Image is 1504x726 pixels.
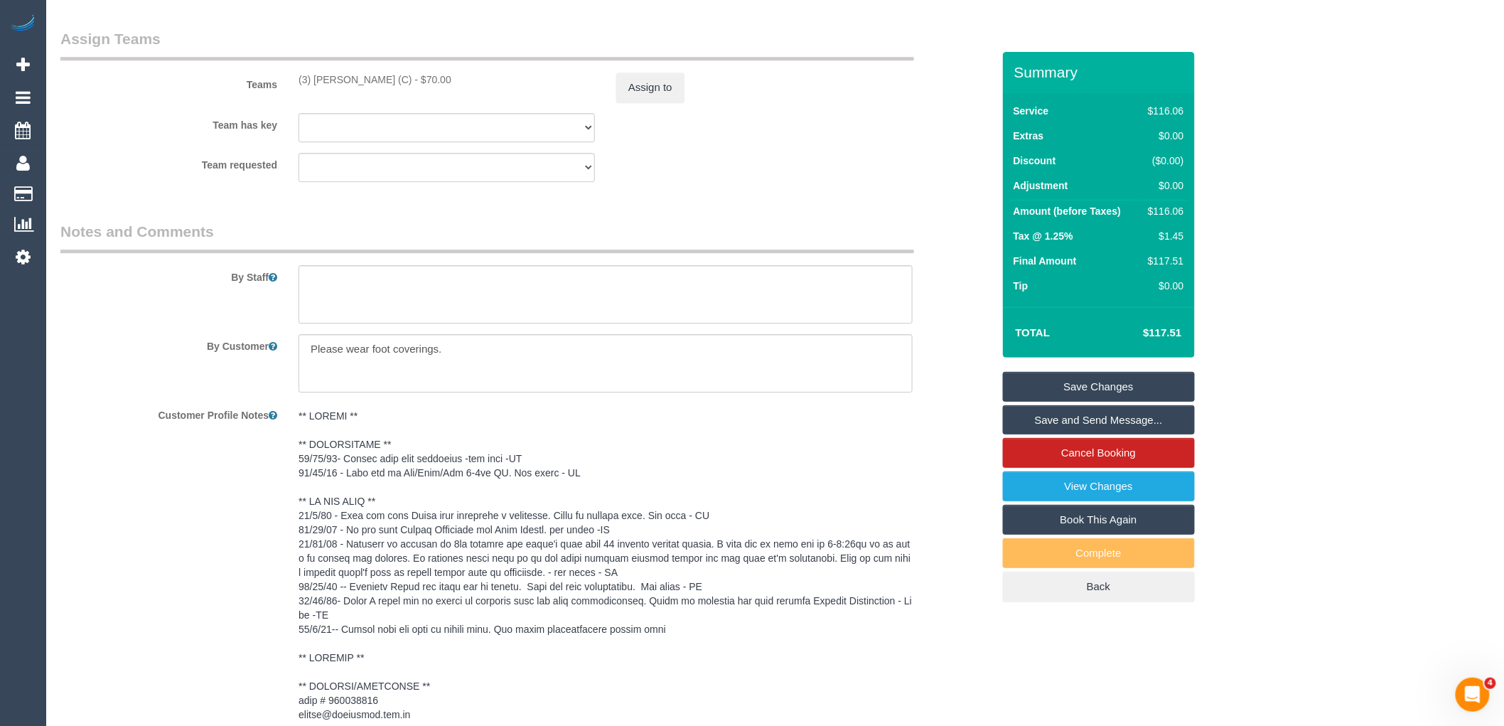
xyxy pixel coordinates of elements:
label: Customer Profile Notes [50,403,288,422]
div: 2 hours x $35.00/hour [299,73,595,87]
span: 4 [1485,678,1496,689]
div: $0.00 [1142,129,1183,143]
label: Amount (before Taxes) [1014,204,1121,218]
strong: Total [1016,326,1051,338]
label: Final Amount [1014,254,1077,268]
div: ($0.00) [1142,154,1183,168]
div: $0.00 [1142,178,1183,193]
label: Teams [50,73,288,92]
a: Save Changes [1003,372,1195,402]
div: $116.06 [1142,204,1183,218]
h4: $117.51 [1100,327,1181,339]
a: Book This Again [1003,505,1195,535]
label: Discount [1014,154,1056,168]
label: Adjustment [1014,178,1068,193]
a: Save and Send Message... [1003,405,1195,435]
legend: Assign Teams [60,28,914,60]
label: Extras [1014,129,1044,143]
a: View Changes [1003,471,1195,501]
iframe: Intercom live chat [1456,678,1490,712]
div: $1.45 [1142,229,1183,243]
img: Automaid Logo [9,14,37,34]
a: Back [1003,572,1195,602]
label: By Customer [50,334,288,353]
h3: Summary [1014,64,1188,80]
div: $117.51 [1142,254,1183,268]
button: Assign to [616,73,684,102]
div: $0.00 [1142,279,1183,293]
legend: Notes and Comments [60,221,914,253]
div: $116.06 [1142,104,1183,118]
label: Team requested [50,153,288,172]
label: Team has key [50,113,288,132]
label: Service [1014,104,1049,118]
label: Tip [1014,279,1028,293]
label: By Staff [50,265,288,284]
label: Tax @ 1.25% [1014,229,1073,243]
a: Cancel Booking [1003,438,1195,468]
